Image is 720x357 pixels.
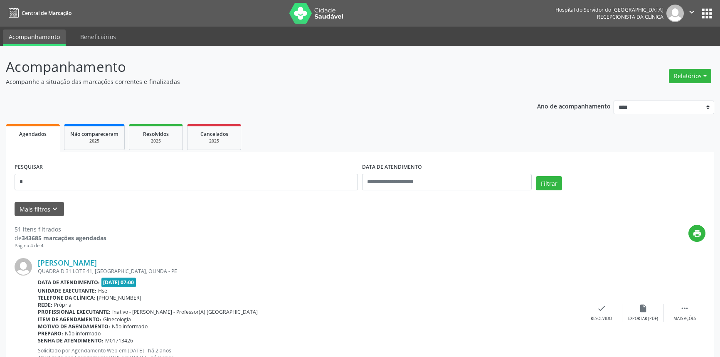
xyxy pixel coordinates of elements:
[97,294,141,301] span: [PHONE_NUMBER]
[555,6,663,13] div: Hospital do Servidor do [GEOGRAPHIC_DATA]
[15,161,43,174] label: PESQUISAR
[50,204,59,214] i: keyboard_arrow_down
[101,278,136,287] span: [DATE] 07:00
[688,225,705,242] button: print
[38,323,110,330] b: Motivo de agendamento:
[15,225,106,234] div: 51 itens filtrados
[591,316,612,322] div: Resolvido
[15,234,106,242] div: de
[135,138,177,144] div: 2025
[98,287,107,294] span: Hse
[597,304,606,313] i: check
[105,337,133,344] span: M01713426
[143,130,169,138] span: Resolvidos
[19,130,47,138] span: Agendados
[38,316,101,323] b: Item de agendamento:
[3,30,66,46] a: Acompanhamento
[639,304,648,313] i: insert_drive_file
[684,5,700,22] button: 
[70,138,118,144] div: 2025
[536,176,562,190] button: Filtrar
[6,77,502,86] p: Acompanhe a situação das marcações correntes e finalizadas
[38,330,63,337] b: Preparo:
[70,130,118,138] span: Não compareceram
[15,242,106,249] div: Página 4 de 4
[597,13,663,20] span: Recepcionista da clínica
[65,330,101,337] span: Não informado
[193,138,235,144] div: 2025
[362,161,422,174] label: DATA DE ATENDIMENTO
[200,130,228,138] span: Cancelados
[22,234,106,242] strong: 343685 marcações agendadas
[700,6,714,21] button: apps
[38,258,97,267] a: [PERSON_NAME]
[112,308,258,315] span: Inativo - [PERSON_NAME] - Professor(A) [GEOGRAPHIC_DATA]
[673,316,696,322] div: Mais ações
[15,202,64,217] button: Mais filtroskeyboard_arrow_down
[666,5,684,22] img: img
[628,316,658,322] div: Exportar (PDF)
[6,6,72,20] a: Central de Marcação
[38,301,52,308] b: Rede:
[38,294,95,301] b: Telefone da clínica:
[38,268,581,275] div: QUADRA D 31 LOTE 41, [GEOGRAPHIC_DATA], OLINDA - PE
[680,304,689,313] i: 
[6,57,502,77] p: Acompanhamento
[38,287,96,294] b: Unidade executante:
[537,101,611,111] p: Ano de acompanhamento
[687,7,696,17] i: 
[112,323,148,330] span: Não informado
[38,279,100,286] b: Data de atendimento:
[38,337,104,344] b: Senha de atendimento:
[669,69,711,83] button: Relatórios
[54,301,72,308] span: Própria
[38,308,111,315] b: Profissional executante:
[693,229,702,238] i: print
[74,30,122,44] a: Beneficiários
[22,10,72,17] span: Central de Marcação
[103,316,131,323] span: Ginecologia
[15,258,32,276] img: img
